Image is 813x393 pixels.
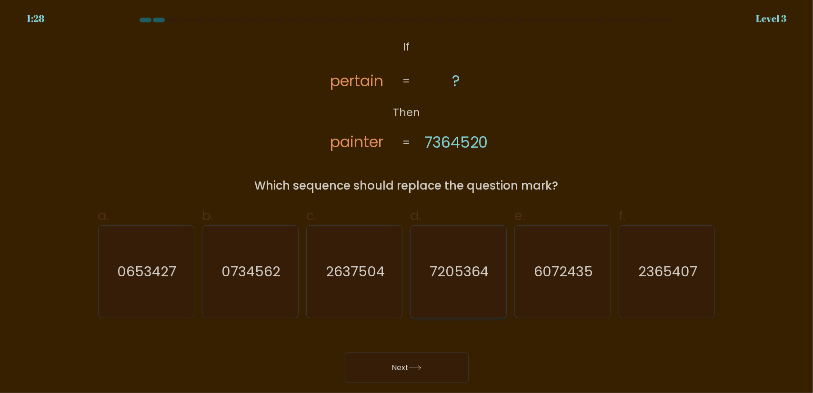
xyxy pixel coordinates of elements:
text: 2365407 [638,262,697,281]
span: d. [410,206,422,225]
span: f. [619,206,625,225]
text: 0734562 [221,262,281,281]
span: e. [514,206,525,225]
span: a. [98,206,110,225]
tspan: = [403,135,411,150]
tspan: pertain [330,71,383,92]
div: Level 3 [756,11,786,26]
text: 7205364 [430,262,489,281]
text: 2637504 [326,262,385,281]
tspan: ? [452,71,460,92]
div: Which sequence should replace the question mark? [104,177,710,194]
tspan: painter [330,131,383,153]
button: Next [345,353,469,383]
tspan: If [403,39,410,54]
span: c. [306,206,317,225]
tspan: 7364520 [424,131,488,153]
div: 1:28 [27,11,44,26]
svg: @import url('[URL][DOMAIN_NAME]); [311,36,502,154]
text: 6072435 [534,262,593,281]
text: 0653427 [118,262,177,281]
tspan: Then [393,105,420,120]
span: b. [202,206,213,225]
tspan: = [403,74,411,89]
